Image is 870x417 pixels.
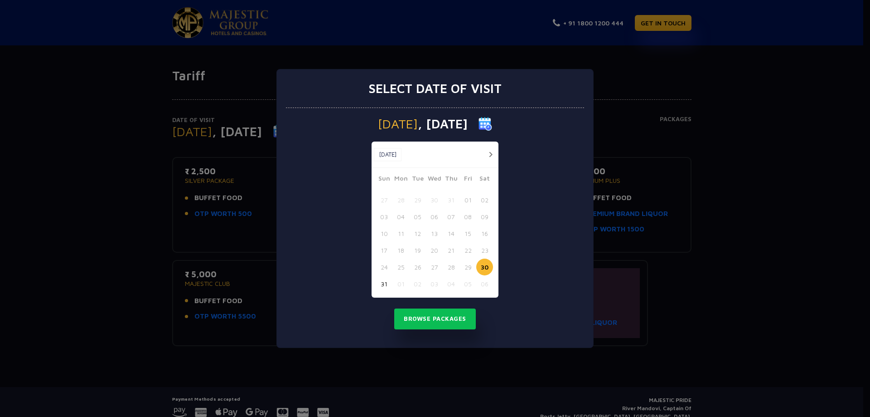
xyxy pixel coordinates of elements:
button: 27 [426,259,443,275]
button: 06 [426,208,443,225]
button: 21 [443,242,459,259]
button: 13 [426,225,443,242]
button: 01 [392,275,409,292]
button: 31 [376,275,392,292]
button: 25 [392,259,409,275]
button: 28 [443,259,459,275]
button: [DATE] [374,148,401,162]
button: 04 [392,208,409,225]
button: 27 [376,191,392,208]
button: 05 [409,208,426,225]
button: 28 [392,191,409,208]
button: 04 [443,275,459,292]
button: 02 [476,191,493,208]
h3: Select date of visit [368,81,502,96]
button: 18 [392,242,409,259]
span: Tue [409,173,426,186]
button: 17 [376,242,392,259]
button: 03 [376,208,392,225]
span: Sun [376,173,392,186]
button: 30 [476,259,493,275]
button: 06 [476,275,493,292]
span: [DATE] [378,118,418,130]
button: 14 [443,225,459,242]
button: 16 [476,225,493,242]
button: 29 [409,191,426,208]
button: 12 [409,225,426,242]
button: 09 [476,208,493,225]
button: 11 [392,225,409,242]
button: 03 [426,275,443,292]
button: 01 [459,191,476,208]
button: 26 [409,259,426,275]
button: 22 [459,242,476,259]
button: 15 [459,225,476,242]
button: 02 [409,275,426,292]
button: 05 [459,275,476,292]
span: Sat [476,173,493,186]
button: 20 [426,242,443,259]
span: Mon [392,173,409,186]
button: 10 [376,225,392,242]
span: Fri [459,173,476,186]
span: Wed [426,173,443,186]
span: Thu [443,173,459,186]
button: 29 [459,259,476,275]
button: 31 [443,191,459,208]
button: 24 [376,259,392,275]
span: , [DATE] [418,118,468,130]
button: 23 [476,242,493,259]
button: 30 [426,191,443,208]
button: 19 [409,242,426,259]
button: Browse Packages [394,309,476,329]
button: 08 [459,208,476,225]
img: calender icon [478,117,492,131]
button: 07 [443,208,459,225]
